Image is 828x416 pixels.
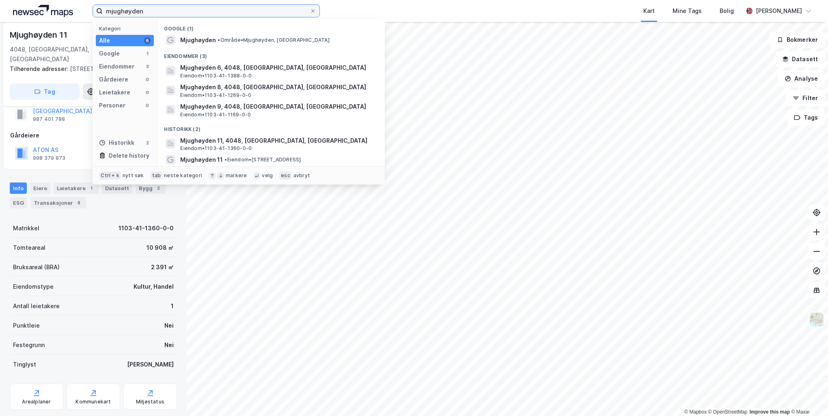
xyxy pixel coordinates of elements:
[119,223,174,233] div: 1103-41-1360-0-0
[10,182,27,194] div: Info
[103,5,310,17] input: Søk på adresse, matrikkel, gårdeiere, leietakere eller personer
[99,62,134,71] div: Eiendommer
[786,90,825,106] button: Filter
[10,131,177,140] div: Gårdeiere
[99,138,134,148] div: Historikk
[157,120,385,134] div: Historikk (2)
[99,75,128,84] div: Gårdeiere
[226,172,247,179] div: markere
[144,102,151,109] div: 0
[171,301,174,311] div: 1
[778,71,825,87] button: Analyse
[180,155,223,165] span: Mjughøyden 11
[775,51,825,67] button: Datasett
[13,5,73,17] img: logo.a4113a55bc3d86da70a041830d287a7e.svg
[218,37,329,43] span: Område • Mjughøyden, [GEOGRAPHIC_DATA]
[756,6,802,16] div: [PERSON_NAME]
[787,109,825,126] button: Tags
[136,399,164,405] div: Miljøstatus
[750,409,790,415] a: Improve this map
[151,262,174,272] div: 2 391 ㎡
[13,340,45,350] div: Festegrunn
[262,172,273,179] div: velg
[13,321,40,330] div: Punktleie
[13,282,54,292] div: Eiendomstype
[102,182,132,194] div: Datasett
[99,101,125,110] div: Personer
[13,223,39,233] div: Matrikkel
[180,63,375,73] span: Mjughøyden 6, 4048, [GEOGRAPHIC_DATA], [GEOGRAPHIC_DATA]
[75,399,111,405] div: Kommunekart
[180,145,252,152] span: Eiendom • 1103-41-1360-0-0
[134,282,174,292] div: Kultur, Handel
[180,35,216,45] span: Mjughøyden
[164,172,202,179] div: neste kategori
[787,377,828,416] div: Kontrollprogram for chat
[33,155,65,161] div: 998 379 873
[13,301,60,311] div: Antall leietakere
[127,360,174,369] div: [PERSON_NAME]
[13,262,60,272] div: Bruksareal (BRA)
[157,47,385,61] div: Eiendommer (3)
[293,172,310,179] div: avbryt
[144,76,151,83] div: 0
[10,65,70,72] span: Tilhørende adresser:
[99,26,154,32] div: Kategori
[54,182,99,194] div: Leietakere
[30,182,50,194] div: Eiere
[13,243,45,253] div: Tomteareal
[144,37,151,44] div: 6
[30,197,86,208] div: Transaksjoner
[99,49,120,58] div: Google
[13,360,36,369] div: Tinglyst
[279,172,292,180] div: esc
[10,84,80,100] button: Tag
[99,172,121,180] div: Ctrl + k
[87,184,95,192] div: 1
[144,139,151,146] div: 2
[109,151,149,161] div: Delete history
[673,6,702,16] div: Mine Tags
[180,82,375,92] span: Mjughøyden 8, 4048, [GEOGRAPHIC_DATA], [GEOGRAPHIC_DATA]
[218,37,220,43] span: •
[10,28,69,41] div: Mjughøyden 11
[151,172,163,180] div: tab
[708,409,748,415] a: OpenStreetMap
[154,184,162,192] div: 2
[33,116,65,122] div: 987 401 788
[224,157,301,163] span: Eiendom • [STREET_ADDRESS]
[136,182,166,194] div: Bygg
[144,63,151,70] div: 3
[157,19,385,34] div: Google (1)
[147,243,174,253] div: 10 908 ㎡
[809,312,824,327] img: Z
[10,197,27,208] div: ESG
[99,88,130,97] div: Leietakere
[770,32,825,48] button: Bokmerker
[180,92,251,99] span: Eiendom • 1103-41-1269-0-0
[180,73,252,79] span: Eiendom • 1103-41-1388-0-0
[123,172,144,179] div: nytt søk
[10,45,113,64] div: 4048, [GEOGRAPHIC_DATA], [GEOGRAPHIC_DATA]
[22,399,51,405] div: Arealplaner
[684,409,707,415] a: Mapbox
[99,36,110,45] div: Alle
[144,89,151,96] div: 0
[10,64,170,74] div: [STREET_ADDRESS]
[164,340,174,350] div: Nei
[787,377,828,416] iframe: Chat Widget
[180,102,375,112] span: Mjughøyden 9, 4048, [GEOGRAPHIC_DATA], [GEOGRAPHIC_DATA]
[643,6,655,16] div: Kart
[75,199,83,207] div: 8
[180,112,251,118] span: Eiendom • 1103-41-1169-0-0
[720,6,734,16] div: Bolig
[180,136,375,146] span: Mjughøyden 11, 4048, [GEOGRAPHIC_DATA], [GEOGRAPHIC_DATA]
[224,157,227,163] span: •
[144,50,151,57] div: 1
[164,321,174,330] div: Nei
